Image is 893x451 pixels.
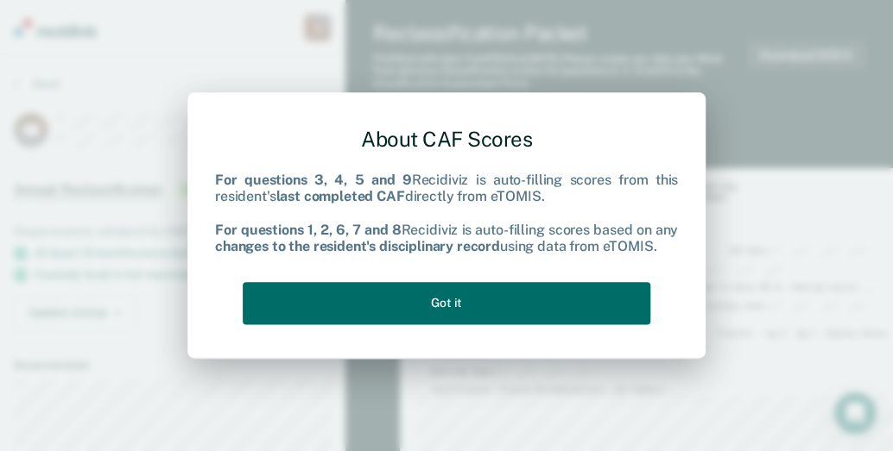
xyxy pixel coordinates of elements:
[215,222,401,238] b: For questions 1, 2, 6, 7 and 8
[215,113,678,166] div: About CAF Scores
[215,172,412,189] b: For questions 3, 4, 5 and 9
[275,189,404,205] b: last completed CAF
[215,238,500,254] b: changes to the resident's disciplinary record
[243,282,650,324] button: Got it
[215,172,678,255] div: Recidiviz is auto-filling scores from this resident's directly from eTOMIS. Recidiviz is auto-fil...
